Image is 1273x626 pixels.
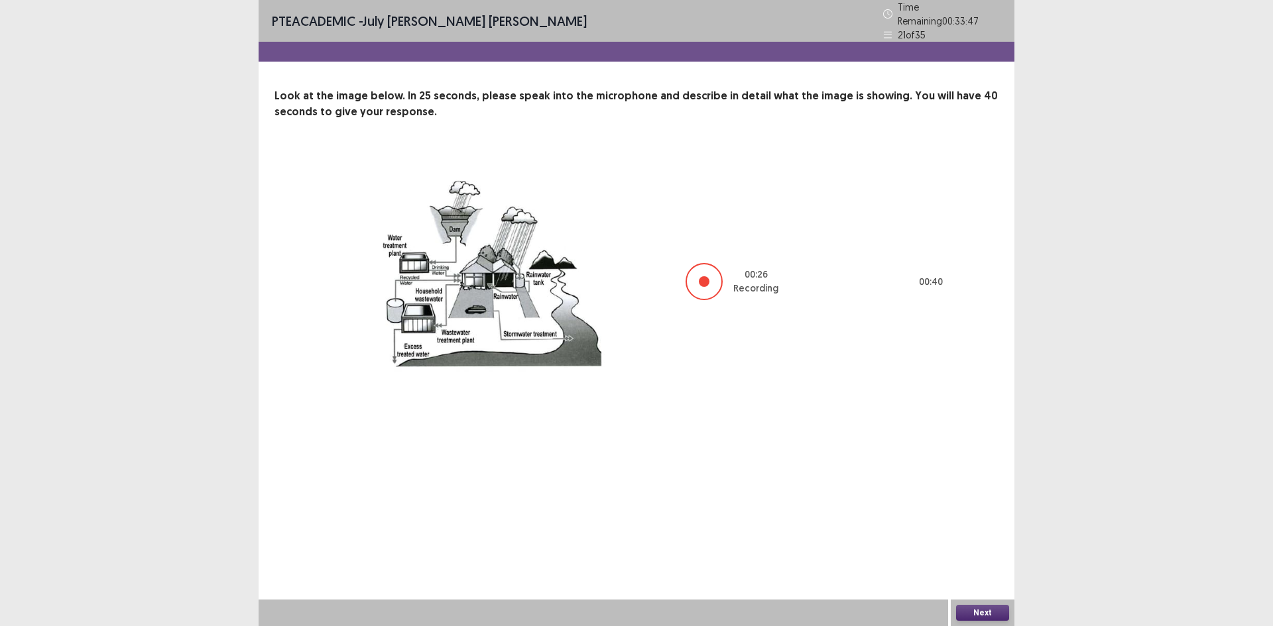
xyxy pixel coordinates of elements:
[745,268,768,282] p: 00 : 26
[919,275,943,289] p: 00 : 40
[274,88,999,120] p: Look at the image below. In 25 seconds, please speak into the microphone and describe in detail w...
[272,13,355,29] span: PTE academic
[272,11,587,31] p: - July [PERSON_NAME] [PERSON_NAME]
[733,282,778,295] p: Recording
[328,152,659,412] img: image-description
[956,605,1009,621] button: Next
[898,28,926,42] p: 21 of 35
